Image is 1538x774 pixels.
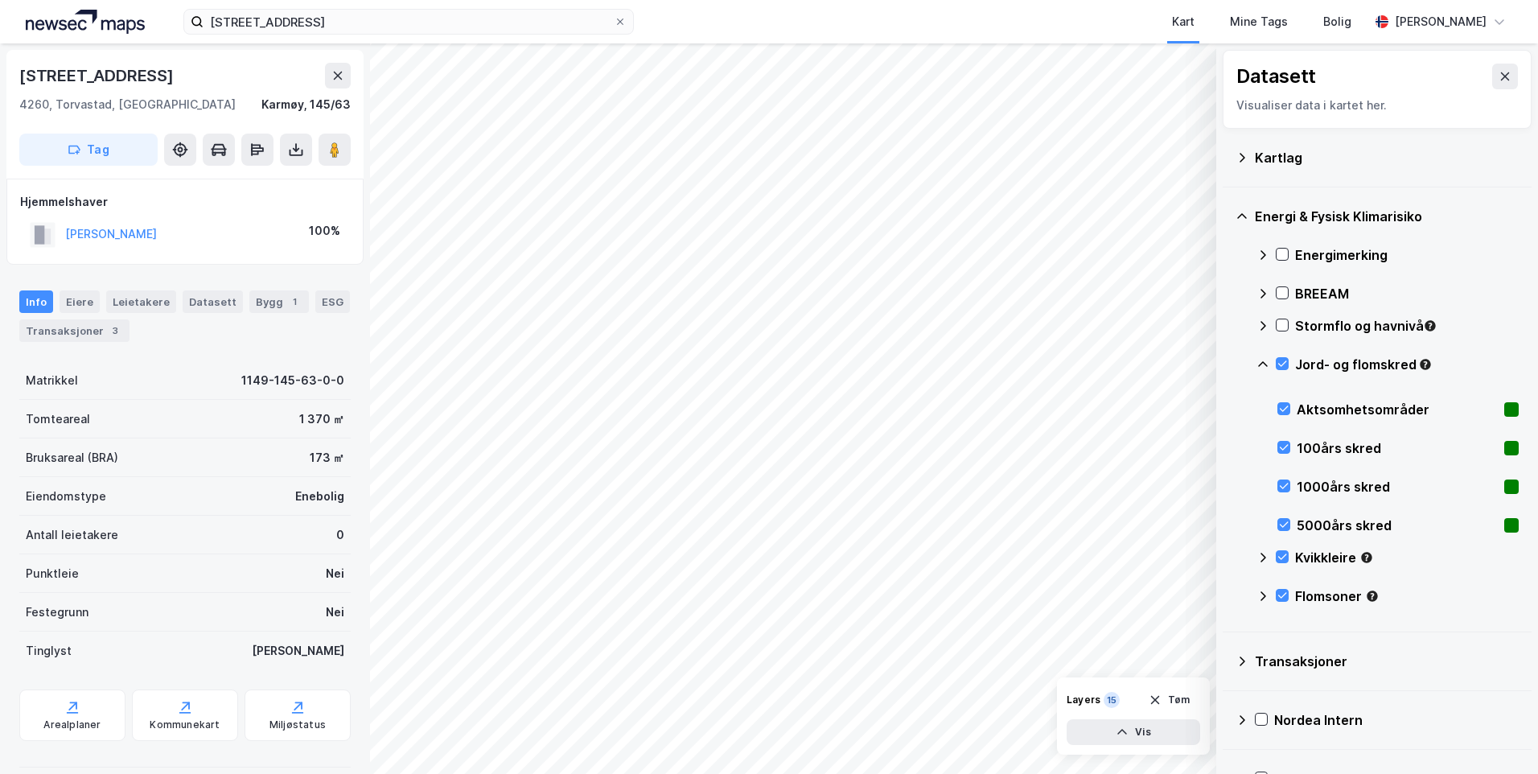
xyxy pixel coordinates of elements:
[1230,12,1288,31] div: Mine Tags
[1365,589,1380,603] div: Tooltip anchor
[26,487,106,506] div: Eiendomstype
[26,641,72,661] div: Tinglyst
[1274,710,1519,730] div: Nordea Intern
[150,718,220,731] div: Kommunekart
[295,487,344,506] div: Enebolig
[204,10,614,34] input: Søk på adresse, matrikkel, gårdeiere, leietakere eller personer
[26,448,118,467] div: Bruksareal (BRA)
[19,290,53,313] div: Info
[1295,245,1519,265] div: Energimerking
[1359,550,1374,565] div: Tooltip anchor
[1138,687,1200,713] button: Tøm
[249,290,309,313] div: Bygg
[241,371,344,390] div: 1149-145-63-0-0
[1295,284,1519,303] div: BREEAM
[1236,96,1518,115] div: Visualiser data i kartet her.
[26,603,88,622] div: Festegrunn
[1067,719,1200,745] button: Vis
[1297,438,1498,458] div: 100års skred
[1423,319,1437,333] div: Tooltip anchor
[26,410,90,429] div: Tomteareal
[1323,12,1351,31] div: Bolig
[286,294,302,310] div: 1
[19,134,158,166] button: Tag
[326,564,344,583] div: Nei
[20,192,350,212] div: Hjemmelshaver
[107,323,123,339] div: 3
[310,448,344,467] div: 173 ㎡
[309,221,340,241] div: 100%
[1104,692,1120,708] div: 15
[1395,12,1487,31] div: [PERSON_NAME]
[26,371,78,390] div: Matrikkel
[299,410,344,429] div: 1 370 ㎡
[1458,697,1538,774] iframe: Chat Widget
[252,641,344,661] div: [PERSON_NAME]
[1172,12,1195,31] div: Kart
[1255,652,1519,671] div: Transaksjoner
[1255,148,1519,167] div: Kartlag
[326,603,344,622] div: Nei
[19,95,236,114] div: 4260, Torvastad, [GEOGRAPHIC_DATA]
[1236,64,1316,89] div: Datasett
[183,290,243,313] div: Datasett
[1295,587,1519,606] div: Flomsoner
[19,319,130,342] div: Transaksjoner
[1067,694,1100,706] div: Layers
[106,290,176,313] div: Leietakere
[26,564,79,583] div: Punktleie
[19,63,177,89] div: [STREET_ADDRESS]
[60,290,100,313] div: Eiere
[1255,207,1519,226] div: Energi & Fysisk Klimarisiko
[336,525,344,545] div: 0
[1295,316,1519,336] div: Stormflo og havnivå
[269,718,326,731] div: Miljøstatus
[1295,548,1519,567] div: Kvikkleire
[315,290,350,313] div: ESG
[1297,516,1498,535] div: 5000års skred
[26,525,118,545] div: Antall leietakere
[261,95,351,114] div: Karmøy, 145/63
[1297,477,1498,496] div: 1000års skred
[26,10,145,34] img: logo.a4113a55bc3d86da70a041830d287a7e.svg
[1295,355,1519,374] div: Jord- og flomskred
[43,718,101,731] div: Arealplaner
[1297,400,1498,419] div: Aktsomhetsområder
[1418,357,1433,372] div: Tooltip anchor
